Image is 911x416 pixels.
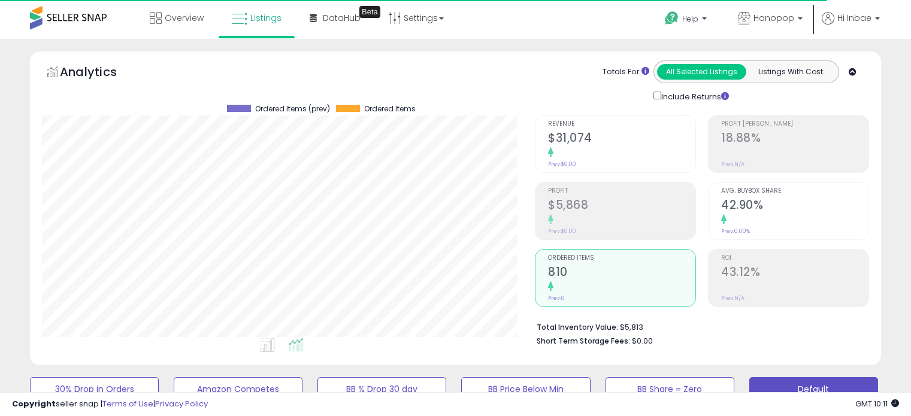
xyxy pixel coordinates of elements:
[250,12,282,24] span: Listings
[721,227,750,235] small: Prev: 0.00%
[359,6,380,18] div: Tooltip anchor
[537,322,618,332] b: Total Inventory Value:
[721,198,868,214] h2: 42.90%
[548,255,695,262] span: Ordered Items
[548,227,576,235] small: Prev: $0.00
[682,14,698,24] span: Help
[12,398,56,409] strong: Copyright
[12,399,208,410] div: seller snap | |
[364,105,416,113] span: Ordered Items
[664,11,679,26] i: Get Help
[323,12,361,24] span: DataHub
[655,2,719,39] a: Help
[746,64,835,80] button: Listings With Cost
[837,12,871,24] span: Hi Inbae
[753,12,794,24] span: Hanopop
[317,377,446,401] button: BB % Drop 30 day
[721,131,868,147] h2: 18.88%
[644,89,743,103] div: Include Returns
[657,64,746,80] button: All Selected Listings
[548,265,695,281] h2: 810
[721,188,868,195] span: Avg. Buybox Share
[721,265,868,281] h2: 43.12%
[548,160,576,168] small: Prev: $0.00
[548,294,565,302] small: Prev: 0
[30,377,159,401] button: 30% Drop in Orders
[548,198,695,214] h2: $5,868
[632,335,653,347] span: $0.00
[603,66,649,78] div: Totals For
[548,131,695,147] h2: $31,074
[721,255,868,262] span: ROI
[721,121,868,127] span: Profit [PERSON_NAME]
[255,105,330,113] span: Ordered Items (prev)
[165,12,204,24] span: Overview
[548,188,695,195] span: Profit
[822,12,880,39] a: Hi Inbae
[102,398,153,409] a: Terms of Use
[721,294,744,302] small: Prev: N/A
[155,398,208,409] a: Privacy Policy
[548,121,695,127] span: Revenue
[537,319,860,333] li: $5,813
[721,160,744,168] small: Prev: N/A
[60,63,140,83] h5: Analytics
[749,377,878,401] button: Default
[174,377,302,401] button: Amazon Competes
[855,398,899,409] span: 2025-10-6 10:11 GMT
[537,336,630,346] b: Short Term Storage Fees:
[606,377,734,401] button: BB Share = Zero
[461,377,590,401] button: BB Price Below Min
